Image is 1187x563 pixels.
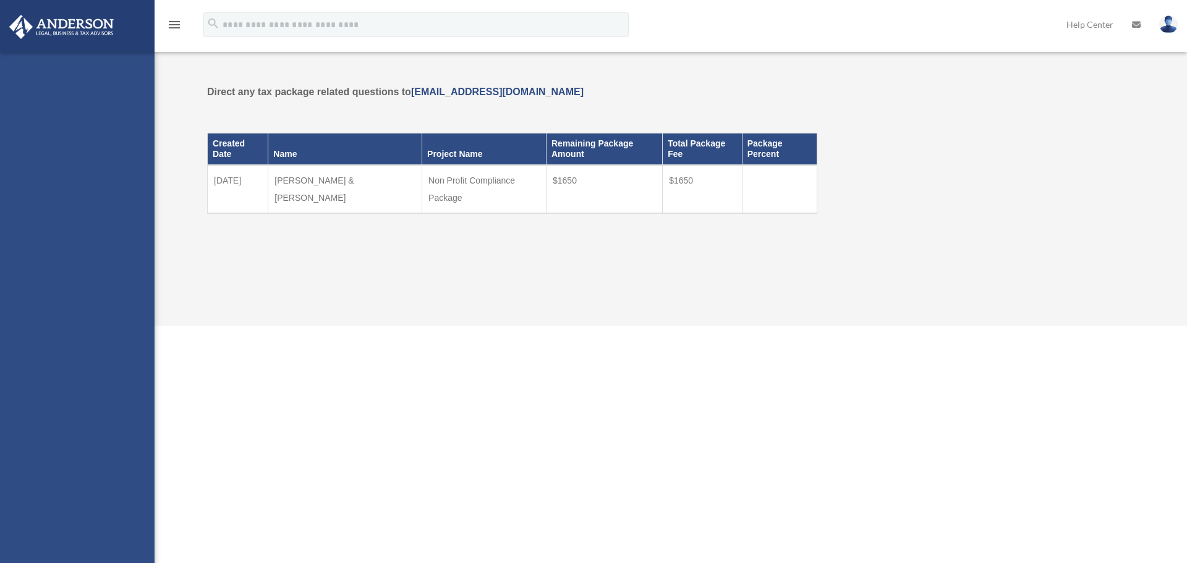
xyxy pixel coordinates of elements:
td: [DATE] [208,165,268,213]
img: User Pic [1159,15,1178,33]
td: $1650 [663,165,742,213]
th: Package Percent [742,133,817,165]
td: [PERSON_NAME] & [PERSON_NAME] [268,165,422,213]
a: menu [167,22,182,32]
img: Anderson Advisors Platinum Portal [6,15,117,39]
th: Name [268,133,422,165]
th: Project Name [422,133,547,165]
th: Total Package Fee [663,133,742,165]
strong: Direct any tax package related questions to [207,87,584,97]
td: $1650 [546,165,662,213]
th: Created Date [208,133,268,165]
i: menu [167,17,182,32]
i: search [206,17,220,30]
th: Remaining Package Amount [546,133,662,165]
a: [EMAIL_ADDRESS][DOMAIN_NAME] [411,87,584,97]
td: Non Profit Compliance Package [422,165,547,213]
